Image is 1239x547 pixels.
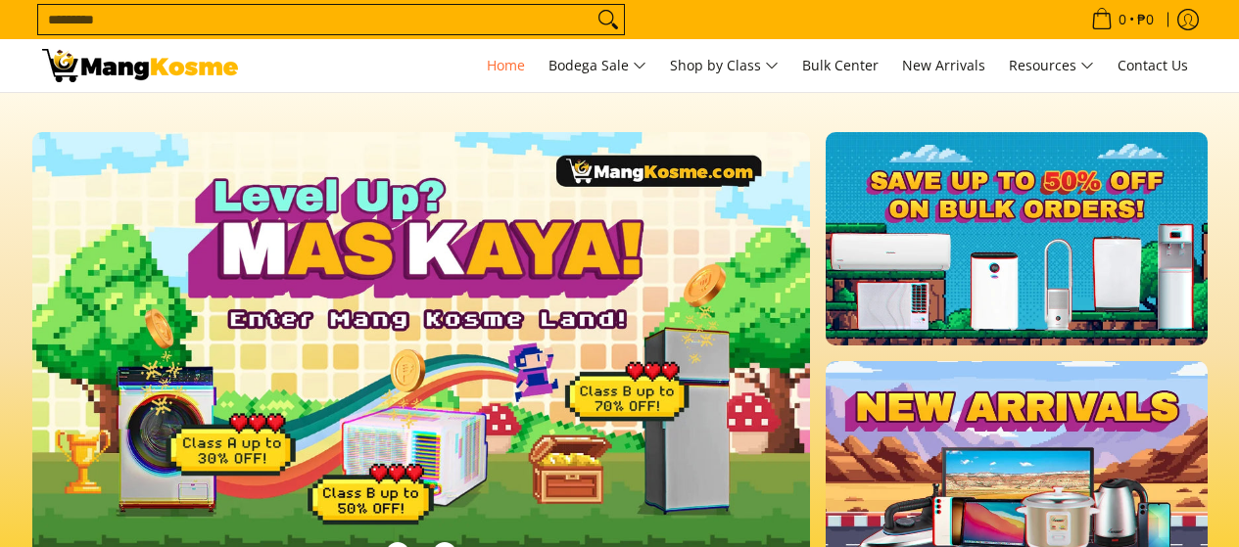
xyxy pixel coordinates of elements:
[548,54,646,78] span: Bodega Sale
[1009,54,1094,78] span: Resources
[1116,13,1129,26] span: 0
[792,39,888,92] a: Bulk Center
[42,49,238,82] img: Mang Kosme: Your Home Appliances Warehouse Sale Partner!
[892,39,995,92] a: New Arrivals
[1134,13,1157,26] span: ₱0
[999,39,1104,92] a: Resources
[487,56,525,74] span: Home
[1085,9,1160,30] span: •
[539,39,656,92] a: Bodega Sale
[477,39,535,92] a: Home
[258,39,1198,92] nav: Main Menu
[902,56,985,74] span: New Arrivals
[1108,39,1198,92] a: Contact Us
[670,54,779,78] span: Shop by Class
[802,56,879,74] span: Bulk Center
[593,5,624,34] button: Search
[660,39,788,92] a: Shop by Class
[1118,56,1188,74] span: Contact Us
